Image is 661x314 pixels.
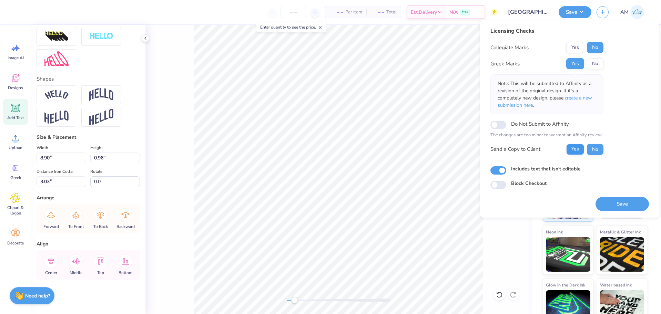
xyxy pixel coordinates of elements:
[600,281,632,289] span: Water based Ink
[566,42,584,53] button: Yes
[90,144,103,152] label: Height
[44,31,69,42] img: 3D Illusion
[490,132,603,139] p: The changes are too minor to warrant an Affinity review.
[116,224,135,229] span: Backward
[587,144,603,155] button: No
[559,6,591,18] button: Save
[411,9,437,16] span: Est. Delivery
[620,8,629,16] span: AM
[546,237,590,272] img: Neon Ink
[370,9,384,16] span: – –
[256,22,326,32] div: Enter quantity to see the price.
[8,55,24,61] span: Image AI
[345,9,362,16] span: Per Item
[503,5,553,19] input: Untitled Design
[93,224,108,229] span: To Back
[37,167,74,176] label: Distance from Collar
[44,90,69,100] img: Arc
[68,224,84,229] span: To Front
[600,228,641,235] span: Metallic & Glitter Ink
[566,144,584,155] button: Yes
[37,144,48,152] label: Width
[37,75,54,83] label: Shapes
[7,240,24,246] span: Decorate
[546,281,585,289] span: Glow in the Dark Ink
[462,10,468,14] span: Free
[449,9,458,16] span: N/A
[8,85,23,91] span: Designs
[89,109,113,126] img: Rise
[596,197,649,211] button: Save
[43,224,59,229] span: Forward
[587,42,603,53] button: No
[329,9,343,16] span: – –
[44,51,69,66] img: Free Distort
[600,237,644,272] img: Metallic & Glitter Ink
[511,165,581,172] label: Includes text that isn't editable
[280,6,307,18] input: – –
[490,145,540,153] div: Send a Copy to Client
[70,270,82,275] span: Middle
[587,58,603,69] button: No
[291,297,298,304] div: Accessibility label
[9,145,22,150] span: Upload
[386,9,397,16] span: Total
[7,115,24,121] span: Add Text
[490,60,520,68] div: Greek Marks
[617,5,647,19] a: AM
[25,293,50,299] strong: Need help?
[119,270,132,275] span: Bottom
[89,88,113,101] img: Arch
[566,58,584,69] button: Yes
[511,180,547,187] label: Block Checkout
[630,5,644,19] img: Arvi Mikhail Parcero
[90,167,102,176] label: Rotate
[37,134,140,141] div: Size & Placement
[37,240,140,248] div: Align
[490,27,603,35] div: Licensing Checks
[498,80,596,109] p: Note: This will be submitted to Affinity as a revision of the original design. If it's a complete...
[37,194,140,201] div: Arrange
[97,270,104,275] span: Top
[511,119,569,128] label: Do Not Submit to Affinity
[4,205,27,216] span: Clipart & logos
[546,228,563,235] span: Neon Ink
[490,44,529,52] div: Collegiate Marks
[44,111,69,124] img: Flag
[10,175,21,180] span: Greek
[89,32,113,40] img: Negative Space
[45,270,57,275] span: Center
